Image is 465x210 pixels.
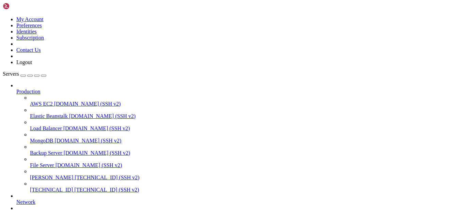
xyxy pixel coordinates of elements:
li: MongoDB [DOMAIN_NAME] (SSH v2) [30,132,462,144]
span: [DOMAIN_NAME] (SSH v2) [64,150,130,156]
a: Contact Us [16,47,41,53]
a: MongoDB [DOMAIN_NAME] (SSH v2) [30,138,462,144]
li: Elastic Beanstalk [DOMAIN_NAME] (SSH v2) [30,107,462,119]
span: [TECHNICAL_ID] (SSH v2) [74,187,139,193]
span: Servers [3,71,19,77]
a: Subscription [16,35,44,41]
a: Logout [16,59,32,65]
span: AWS EC2 [30,101,53,107]
a: Backup Server [DOMAIN_NAME] (SSH v2) [30,150,462,156]
a: [PERSON_NAME] [TECHNICAL_ID] (SSH v2) [30,175,462,181]
span: File Server [30,162,54,168]
span: [TECHNICAL_ID] [30,187,73,193]
a: Preferences [16,22,42,28]
a: My Account [16,16,44,22]
li: Network [16,193,462,205]
span: [DOMAIN_NAME] (SSH v2) [56,162,122,168]
a: Servers [3,71,46,77]
a: Elastic Beanstalk [DOMAIN_NAME] (SSH v2) [30,113,462,119]
span: [DOMAIN_NAME] (SSH v2) [63,125,130,131]
span: [TECHNICAL_ID] (SSH v2) [75,175,139,180]
a: Load Balancer [DOMAIN_NAME] (SSH v2) [30,125,462,132]
a: AWS EC2 [DOMAIN_NAME] (SSH v2) [30,101,462,107]
span: Elastic Beanstalk [30,113,68,119]
li: [PERSON_NAME] [TECHNICAL_ID] (SSH v2) [30,168,462,181]
span: MongoDB [30,138,53,144]
a: File Server [DOMAIN_NAME] (SSH v2) [30,162,462,168]
span: Network [16,199,35,205]
span: Load Balancer [30,125,62,131]
li: [TECHNICAL_ID] [TECHNICAL_ID] (SSH v2) [30,181,462,193]
span: Backup Server [30,150,62,156]
span: [DOMAIN_NAME] (SSH v2) [55,138,121,144]
span: Production [16,89,40,94]
span: [DOMAIN_NAME] (SSH v2) [54,101,121,107]
li: AWS EC2 [DOMAIN_NAME] (SSH v2) [30,95,462,107]
li: Backup Server [DOMAIN_NAME] (SSH v2) [30,144,462,156]
span: [PERSON_NAME] [30,175,73,180]
span: [DOMAIN_NAME] (SSH v2) [69,113,136,119]
li: Load Balancer [DOMAIN_NAME] (SSH v2) [30,119,462,132]
li: Production [16,82,462,193]
img: Shellngn [3,3,42,10]
a: Identities [16,29,37,34]
a: [TECHNICAL_ID] [TECHNICAL_ID] (SSH v2) [30,187,462,193]
li: File Server [DOMAIN_NAME] (SSH v2) [30,156,462,168]
a: Production [16,89,462,95]
a: Network [16,199,462,205]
